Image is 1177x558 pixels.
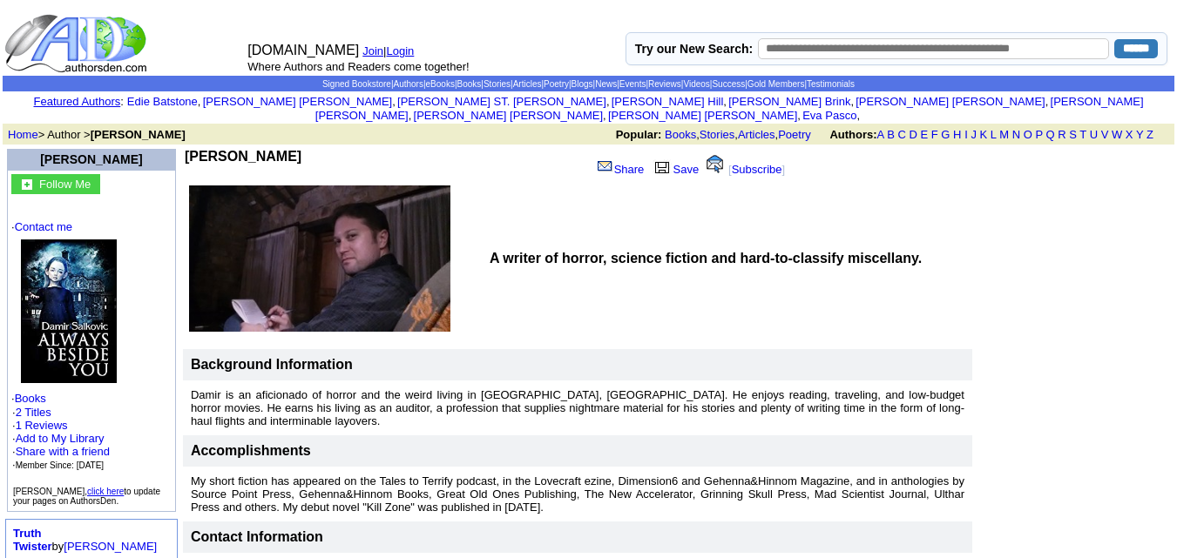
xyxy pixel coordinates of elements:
[91,128,186,141] b: [PERSON_NAME]
[34,95,121,108] a: Featured Authors
[802,109,856,122] a: Eva Pasco
[971,128,977,141] a: J
[13,487,160,506] font: [PERSON_NAME], to update your pages on AuthorsDen.
[941,128,950,141] a: G
[931,128,938,141] a: F
[322,79,855,89] span: | | | | | | | | | | | | | |
[484,79,511,89] a: Stories
[1045,128,1054,141] a: Q
[185,149,301,164] b: [PERSON_NAME]
[653,159,672,173] img: library.gif
[1112,128,1122,141] a: W
[1024,128,1032,141] a: O
[411,111,413,121] font: i
[964,128,968,141] a: I
[16,445,110,458] a: Share with a friend
[393,79,423,89] a: Authors
[12,432,110,471] font: · · ·
[572,79,593,89] a: Blogs
[185,165,577,182] iframe: fb:like Facebook Social Plugin
[322,79,391,89] a: Signed Bookstore
[387,44,415,57] a: Login
[707,155,723,173] img: alert.gif
[64,540,157,553] a: [PERSON_NAME]
[887,128,895,141] a: B
[606,111,608,121] font: i
[829,128,876,141] b: Authors:
[728,163,732,176] font: [
[1126,128,1133,141] a: X
[635,42,753,56] label: Try our New Search:
[1058,128,1065,141] a: R
[1035,128,1042,141] a: P
[513,79,542,89] a: Articles
[953,128,961,141] a: H
[877,128,884,141] a: A
[1101,128,1109,141] a: V
[683,79,709,89] a: Videos
[608,109,797,122] a: [PERSON_NAME] [PERSON_NAME]
[127,95,198,108] a: Edie Batstone
[4,13,151,74] img: logo_ad.gif
[991,128,997,141] a: L
[619,79,646,89] a: Events
[426,79,455,89] a: eBooks
[22,179,32,190] img: gc.jpg
[612,95,724,108] a: [PERSON_NAME] Hill
[40,152,142,166] a: [PERSON_NAME]
[1048,97,1050,107] font: i
[315,95,1144,122] a: [PERSON_NAME] [PERSON_NAME]
[203,95,392,108] a: [PERSON_NAME] [PERSON_NAME]
[397,95,606,108] a: [PERSON_NAME] ST. [PERSON_NAME]
[414,109,603,122] a: [PERSON_NAME] [PERSON_NAME]
[807,79,855,89] a: Testimonials
[801,111,802,121] font: i
[247,43,359,57] font: [DOMAIN_NAME]
[980,128,988,141] a: K
[16,419,68,432] a: 1 Reviews
[544,79,569,89] a: Poetry
[396,97,397,107] font: i
[247,60,469,73] font: Where Authors and Readers come together!
[189,185,450,332] img: See larger image
[1079,128,1086,141] a: T
[191,474,964,514] font: My short fiction has appeared on the Tales to Terrify podcast, in the Lovecraft ezine, Dimension6...
[191,529,323,544] font: Contact Information
[596,163,645,176] a: Share
[920,128,928,141] a: E
[727,97,728,107] font: i
[897,128,905,141] a: C
[127,95,1144,122] font: , , , , , , , , , ,
[856,95,1045,108] a: [PERSON_NAME] [PERSON_NAME]
[610,97,612,107] font: i
[1090,128,1098,141] a: U
[39,176,91,191] a: Follow Me
[21,239,117,383] img: 78405.jpg
[665,128,696,141] a: Books
[383,44,420,57] font: |
[16,406,51,419] a: 2 Titles
[12,406,110,471] font: · ·
[616,128,662,141] b: Popular:
[860,111,862,121] font: i
[651,163,700,176] a: Save
[15,220,72,233] a: Contact me
[595,79,617,89] a: News
[16,461,105,470] font: Member Since: [DATE]
[8,128,186,141] font: > Author >
[87,487,124,496] a: click here
[999,128,1009,141] a: M
[200,97,202,107] font: i
[191,443,311,458] font: Accomplishments
[700,128,734,141] a: Stories
[747,79,805,89] a: Gold Members
[191,357,353,372] b: Background Information
[457,79,482,89] a: Books
[13,527,157,553] font: by
[1136,128,1143,141] a: Y
[616,128,1169,141] font: , , ,
[909,128,917,141] a: D
[1069,128,1077,141] a: S
[648,79,681,89] a: Reviews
